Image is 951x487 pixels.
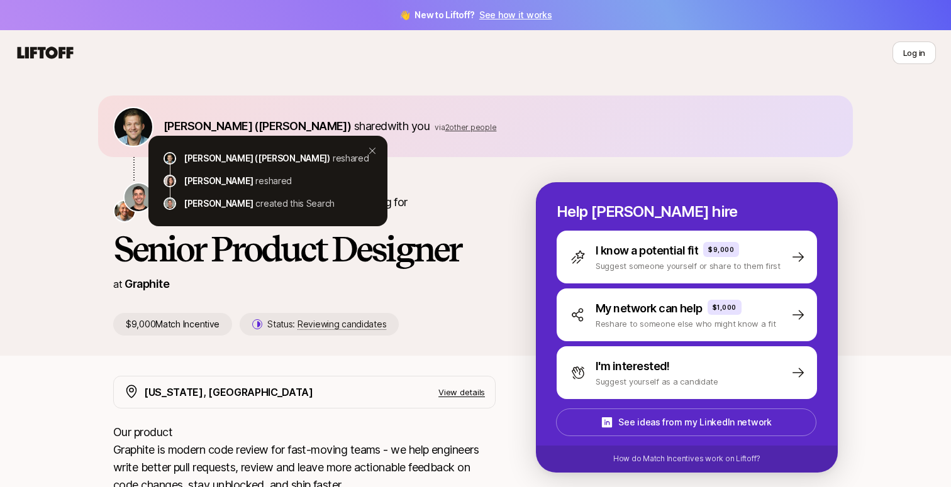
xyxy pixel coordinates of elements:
[113,313,232,336] p: $9,000 Match Incentive
[298,319,386,330] span: Reviewing candidates
[267,317,386,332] p: Status:
[596,375,718,388] p: Suggest yourself as a candidate
[333,151,369,166] p: reshared
[556,408,816,436] button: See ideas from my LinkedIn network
[479,9,552,20] a: See how it works
[596,260,781,272] p: Suggest someone yourself or share to them first
[125,277,169,290] a: Graphite
[435,123,445,132] span: via
[114,201,135,221] img: Xiulung Choy
[184,151,330,166] p: [PERSON_NAME] ([PERSON_NAME])
[387,119,430,133] span: with you
[165,199,175,209] img: ACg8ocLLXYJpVLV7nLGunV7DLvNlrad-uUD_p6TDXk3Px03xORXZw-g=s160-c
[125,183,152,211] img: Tomas Reimers
[596,242,698,260] p: I know a potential fit
[164,118,496,135] p: shared
[164,119,351,133] span: [PERSON_NAME] ([PERSON_NAME])
[161,194,408,211] p: are looking for
[708,244,734,254] p: $9,000
[255,196,335,211] p: created this Search
[557,203,817,221] p: Help [PERSON_NAME] hire
[184,196,253,211] p: [PERSON_NAME]
[596,317,776,330] p: Reshare to someone else who might know a fit
[596,300,703,317] p: My network can help
[713,302,737,312] p: $1,000
[184,173,253,189] p: [PERSON_NAME]
[399,8,552,23] span: 👋 New to Liftoff?
[113,276,122,292] p: at
[438,386,485,398] p: View details
[144,384,313,400] p: [US_STATE], [GEOGRAPHIC_DATA]
[113,230,496,268] h1: Senior Product Designer
[255,173,292,189] p: reshared
[165,153,175,163] img: 0757f4f2_4df6_429b_903b_e48aac5929b9.jpg
[114,108,152,146] img: 0757f4f2_4df6_429b_903b_e48aac5929b9.jpg
[613,453,760,464] p: How do Match Incentives work on Liftoff?
[893,41,936,64] button: Log in
[618,415,771,430] p: See ideas from my LinkedIn network
[165,176,175,186] img: 71d7b91d_d7cb_43b4_a7ea_a9b2f2cc6e03.jpg
[445,123,497,132] span: 2 other people
[596,358,670,375] p: I'm interested!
